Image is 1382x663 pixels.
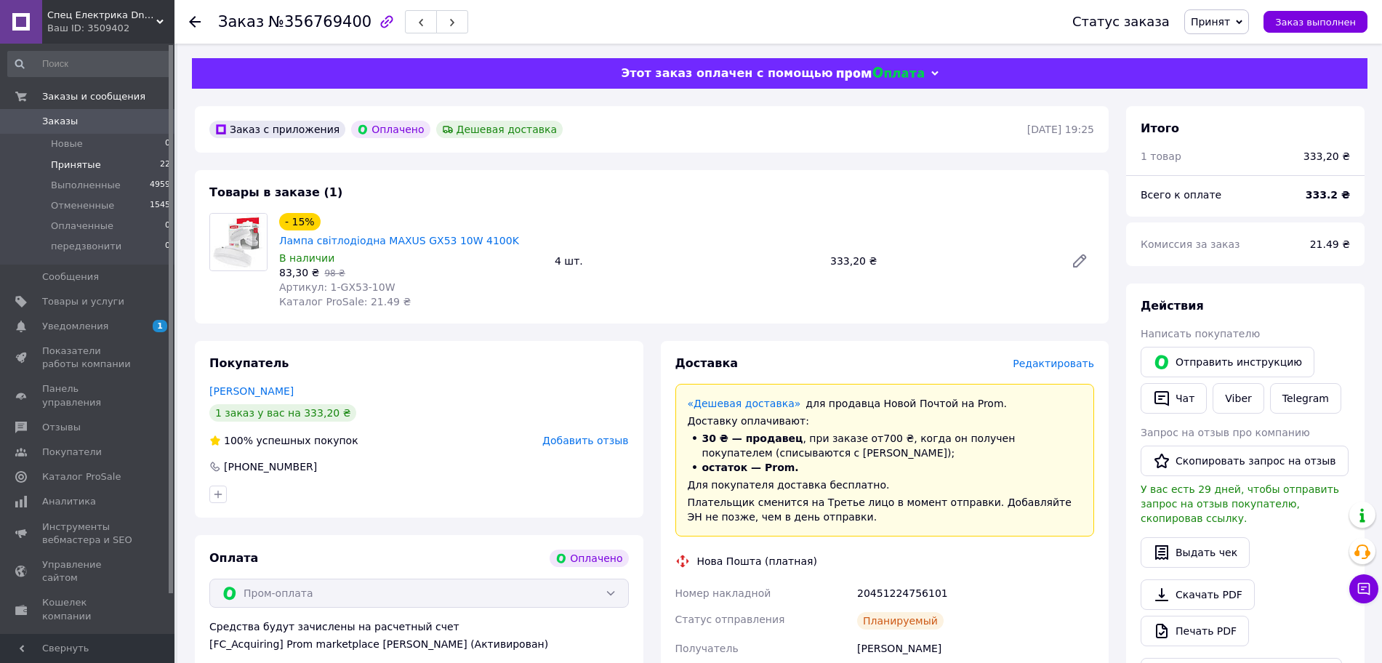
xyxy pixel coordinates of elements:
img: evopay logo [837,67,924,81]
button: Скопировать запрос на отзыв [1141,446,1349,476]
div: Ваш ID: 3509402 [47,22,174,35]
span: 1545 [150,199,170,212]
button: Отправить инструкцию [1141,347,1314,377]
div: 20451224756101 [854,580,1097,606]
span: Сообщения [42,270,99,284]
span: Доставка [675,356,739,370]
span: Заказы [42,115,78,128]
div: Планируемый [857,612,944,630]
span: Оплата [209,551,258,565]
span: 0 [165,220,170,233]
div: [PERSON_NAME] [854,635,1097,662]
span: Оплаченные [51,220,113,233]
button: Заказ выполнен [1264,11,1367,33]
span: Товары и услуги [42,295,124,308]
button: Чат [1141,383,1207,414]
span: Показатели работы компании [42,345,134,371]
span: Каталог ProSale [42,470,121,483]
span: Комиссия за заказ [1141,238,1240,250]
span: Этот заказ оплачен с помощью [621,66,832,80]
a: «Дешевая доставка» [688,398,801,409]
span: Добавить отзыв [542,435,628,446]
span: Написать покупателю [1141,328,1260,339]
span: Заказ выполнен [1275,17,1356,28]
span: Инструменты вебмастера и SEO [42,521,134,547]
div: Нова Пошта (платная) [694,554,821,568]
a: Скачать PDF [1141,579,1255,610]
span: Действия [1141,299,1204,313]
span: У вас есть 29 дней, чтобы отправить запрос на отзыв покупателю, скопировав ссылку. [1141,483,1339,524]
span: 98 ₴ [324,268,345,278]
span: Покупатель [209,356,289,370]
span: Номер накладной [675,587,771,599]
span: 1 [153,320,167,332]
span: Кошелек компании [42,596,134,622]
span: Редактировать [1013,358,1094,369]
div: [PHONE_NUMBER] [222,459,318,474]
span: 21.49 ₴ [1310,238,1350,250]
a: [PERSON_NAME] [209,385,294,397]
a: Viber [1213,383,1264,414]
span: Статус отправления [675,614,785,625]
li: , при заказе от 700 ₴ , когда он получен покупателем (списываются с [PERSON_NAME]); [688,431,1082,460]
span: 0 [165,137,170,150]
a: Лампа світлодіодна MAXUS GX53 10W 4100K [279,235,519,246]
div: 333,20 ₴ [1303,149,1350,164]
div: Доставку оплачивают: [688,414,1082,428]
span: 83,30 ₴ [279,267,319,278]
span: Всего к оплате [1141,189,1221,201]
span: Принятые [51,158,101,172]
button: Выдать чек [1141,537,1250,568]
span: 0 [165,240,170,253]
div: Заказ с приложения [209,121,345,138]
span: Запрос на отзыв про компанию [1141,427,1310,438]
span: Выполненные [51,179,121,192]
div: Для покупателя доставка бесплатно. [688,478,1082,492]
div: успешных покупок [209,433,358,448]
span: В наличии [279,252,334,264]
div: [FC_Acquiring] Prom marketplace [PERSON_NAME] (Активирован) [209,637,629,651]
div: Статус заказа [1072,15,1170,29]
span: Итого [1141,121,1179,135]
span: Уведомления [42,320,108,333]
b: 333.2 ₴ [1306,189,1350,201]
a: Telegram [1270,383,1341,414]
span: 30 ₴ — продавец [702,433,803,444]
div: 333,20 ₴ [824,251,1059,271]
span: Панель управления [42,382,134,409]
span: Управление сайтом [42,558,134,584]
div: Средства будут зачислены на расчетный счет [209,619,629,651]
div: 4 шт. [549,251,824,271]
span: 1 товар [1141,150,1181,162]
div: Плательщик сменится на Третье лицо в момент отправки. Добавляйте ЭН не позже, чем в день отправки. [688,495,1082,524]
div: Оплачено [351,121,430,138]
span: Аналитика [42,495,96,508]
span: Артикул: 1-GX53-10W [279,281,395,293]
img: Лампа світлодіодна MAXUS GX53 10W 4100K [210,214,267,270]
span: Новые [51,137,83,150]
div: 1 заказ у вас на 333,20 ₴ [209,404,356,422]
input: Поиск [7,51,172,77]
button: Чат с покупателем [1349,574,1378,603]
div: Дешевая доставка [436,121,563,138]
span: 4959 [150,179,170,192]
span: Отзывы [42,421,81,434]
span: передзвонити [51,240,121,253]
span: Принят [1191,16,1230,28]
div: для продавца Новой Почтой на Prom. [688,396,1082,411]
span: 22 [160,158,170,172]
span: Покупатели [42,446,102,459]
span: Заказ [218,13,264,31]
span: №356769400 [268,13,371,31]
div: Оплачено [550,550,628,567]
span: Заказы и сообщения [42,90,145,103]
span: Спец Електрика Dnipro [47,9,156,22]
div: - 15% [279,213,321,230]
span: Получатель [675,643,739,654]
span: 100% [224,435,253,446]
a: Печать PDF [1141,616,1249,646]
a: Редактировать [1065,246,1094,276]
span: Товары в заказе (1) [209,185,342,199]
div: Вернуться назад [189,15,201,29]
span: остаток — Prom. [702,462,799,473]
